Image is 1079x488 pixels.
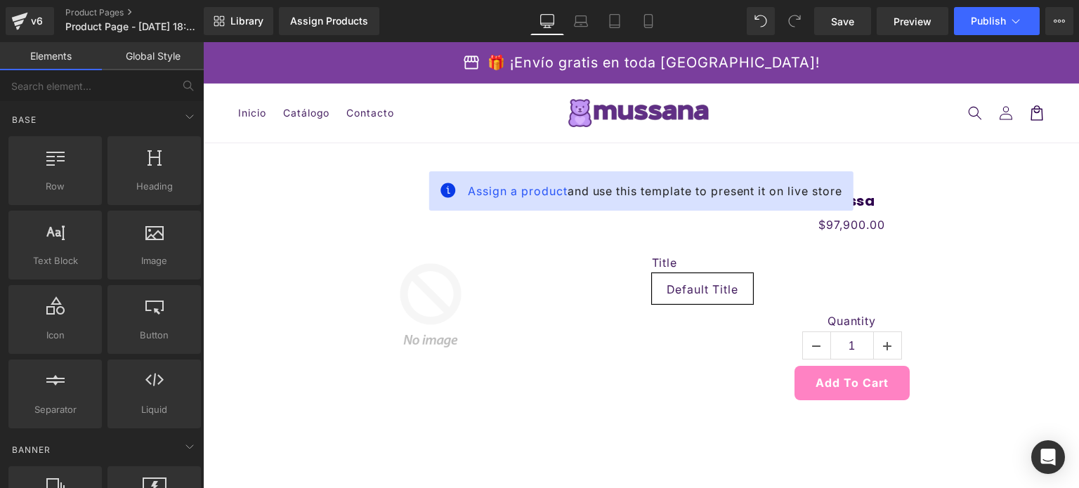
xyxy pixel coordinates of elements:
span: Save [831,14,854,29]
summary: Búsqueda [757,55,787,86]
a: New Library [204,7,273,35]
span: Liquid [112,402,197,417]
button: Publish [954,7,1040,35]
span: Image [112,253,197,268]
a: Inicio [27,56,72,86]
a: Desktop [530,7,564,35]
label: Quantity [449,272,849,289]
label: Title [449,214,849,231]
a: Catálogo [72,56,136,86]
span: Icon [13,328,98,343]
button: Redo [780,7,809,35]
div: Assign Products [290,15,368,27]
span: Preview [894,14,931,29]
span: Base [11,113,38,126]
span: Publish [971,15,1006,27]
span: Text Block [13,253,98,268]
a: v6 [6,7,54,35]
a: Laptop [564,7,598,35]
button: More [1045,7,1073,35]
span: Contacto [143,65,191,77]
span: Add To Cart [613,334,686,348]
a: Tablet [598,7,632,35]
span: Inicio [35,65,63,77]
span: Banner [11,443,52,456]
a: Preview [877,7,948,35]
img: Mussana [365,57,506,85]
span: storefront [259,11,277,29]
span: Product Page - [DATE] 18:02:39 [65,21,200,32]
button: Undo [747,7,775,35]
span: Catálogo [80,65,127,77]
span: Library [230,15,263,27]
span: Assign a product [265,142,364,156]
a: Contacto [135,56,200,86]
span: Button [112,328,197,343]
span: and use this template to present it on live store [265,140,639,157]
span: $97,900.00 [615,173,682,193]
button: Add To Cart [591,324,707,358]
div: Open Intercom Messenger [1031,440,1065,474]
a: Product Pages [65,7,227,18]
img: nassa [107,143,348,383]
span: Separator [13,402,98,417]
span: Heading [112,179,197,194]
a: Mobile [632,7,665,35]
span: Row [13,179,98,194]
span: Default Title [464,232,535,261]
div: v6 [28,12,46,30]
span: 🎁 ¡Envío gratis en toda [GEOGRAPHIC_DATA]! [285,11,617,29]
a: Global Style [102,42,204,70]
